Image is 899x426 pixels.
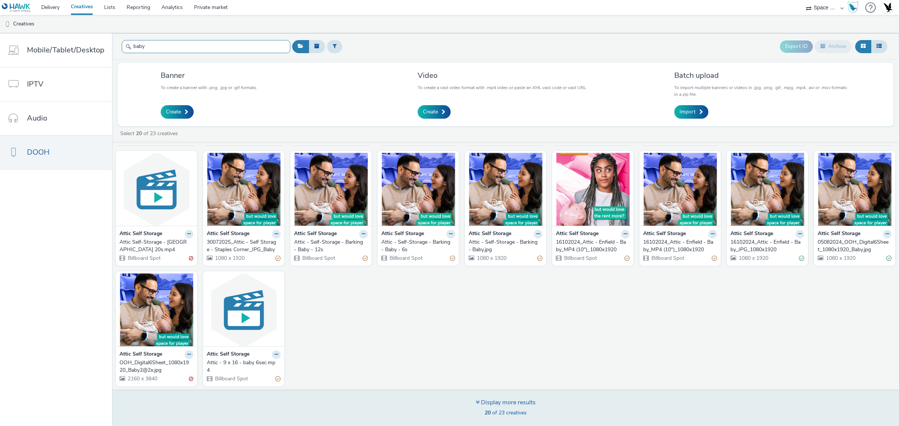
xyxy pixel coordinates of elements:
[381,230,424,238] strong: Attic Self Storage
[643,230,686,238] strong: Attic Self Storage
[27,147,49,158] span: DOOH
[476,255,506,262] span: 1080 x 1920
[294,238,365,254] div: Attic - Self-Storage - Barking - Baby - 12s
[641,153,719,226] img: 16102024_Attic - Enfield - Baby_MP4 (10")_1080x1920 visual
[624,254,630,262] div: Partially valid
[207,238,281,254] a: 30072025_Attic - Self Storage - Staples Corner_JPG_Baby
[467,153,544,226] img: Attic - Self-Storage - Barking - Baby.jpg visual
[275,375,281,383] div: Partially valid
[651,255,684,262] span: Billboard Spot
[418,70,587,80] h3: Video
[27,79,43,89] span: IPTV
[127,375,157,382] span: 2160 x 3840
[207,350,249,359] strong: Attic Self Storage
[119,359,190,374] div: OOH_Digital6Sheet_1080x1920_Baby2@2x.jpg
[161,84,257,91] p: To create a banner with .png, .jpg or .gif formats.
[207,238,278,254] div: 30072025_Attic - Self Storage - Staples Corner_JPG_Baby
[643,238,717,254] a: 16102024_Attic - Enfield - Baby_MP4 (10")_1080x1920
[136,130,142,137] strong: 20
[119,238,193,254] a: Attic Self-Storage - [GEOGRAPHIC_DATA] 20s.mp4
[469,238,542,254] a: Attic - Self-Storage - Barking - Baby.jpg
[127,255,161,262] span: Billboard Spot
[381,238,452,254] div: Attic - Self-Storage - Barking - Baby - 6s
[818,238,889,254] div: 05082024_OOH_Digital6Sheet_1080x1920_Baby.jpg
[389,255,423,262] span: Billboard Spot
[119,230,162,238] strong: Attic Self Storage
[214,375,248,382] span: Billboard Spot
[294,230,337,238] strong: Attic Self Storage
[476,398,536,407] div: Display more results
[730,230,773,238] strong: Attic Self Storage
[469,238,539,254] div: Attic - Self-Storage - Barking - Baby.jpg
[886,254,892,262] div: Valid
[450,254,455,262] div: Partially valid
[119,238,190,254] div: Attic Self-Storage - [GEOGRAPHIC_DATA] 20s.mp4
[855,40,871,53] button: Grid
[205,153,282,226] img: 30072025_Attic - Self Storage - Staples Corner_JPG_Baby visual
[882,2,893,13] img: Account UK
[207,359,278,374] div: Attic - 9 x 16 - baby 6sec.mp4
[679,108,696,116] span: Import
[27,113,47,124] span: Audio
[275,254,281,262] div: Partially valid
[119,130,181,137] a: Select of 23 creatives
[119,359,193,374] a: OOH_Digital6Sheet_1080x1920_Baby2@2x.jpg
[643,238,714,254] div: 16102024_Attic - Enfield - Baby_MP4 (10")_1080x1920
[118,273,195,346] img: OOH_Digital6Sheet_1080x1920_Baby2@2x.jpg visual
[4,21,11,28] img: dooh
[825,255,856,262] span: 1080 x 1920
[818,238,892,254] a: 05082024_OOH_Digital6Sheet_1080x1920_Baby.jpg
[554,153,632,226] img: 16102024_Attic - Enfield - Baby_MP4 (10")_1080x1920 visual
[379,153,457,226] img: Attic - Self-Storage - Barking - Baby - 6s visual
[122,40,290,53] input: Search...
[207,359,281,374] a: Attic - 9 x 16 - baby 6sec.mp4
[294,238,368,254] a: Attic - Self-Storage - Barking - Baby - 12s
[189,375,193,383] div: Invalid
[847,1,862,13] a: Hawk Academy
[730,238,804,254] a: 16102024_Attic - Enfield - Baby_JPG_1080x1920
[469,230,511,238] strong: Attic Self Storage
[818,230,860,238] strong: Attic Self Storage
[537,254,542,262] div: Partially valid
[799,254,804,262] div: Valid
[118,153,195,226] img: Attic Self-Storage - New South Gate_Baby 20s.mp4 visual
[418,105,451,119] a: Create
[847,1,859,13] img: Hawk Academy
[161,70,257,80] h3: Banner
[712,254,717,262] div: Partially valid
[205,273,282,346] img: Attic - 9 x 16 - baby 6sec.mp4 visual
[485,409,527,416] span: of 23 creatives
[214,255,245,262] span: 1080 x 1920
[418,84,587,91] p: To create a vast video format with .mp4 video or paste an XML vast code or vast URL.
[563,255,597,262] span: Billboard Spot
[27,45,105,55] span: Mobile/Tablet/Desktop
[780,40,813,52] button: Export ID
[730,238,801,254] div: 16102024_Attic - Enfield - Baby_JPG_1080x1920
[292,153,370,226] img: Attic - Self-Storage - Barking - Baby - 12s visual
[166,108,181,116] span: Create
[816,153,893,226] img: 05082024_OOH_Digital6Sheet_1080x1920_Baby.jpg visual
[381,238,455,254] a: Attic - Self-Storage - Barking - Baby - 6s
[674,70,850,80] h3: Batch upload
[161,105,194,119] a: Create
[556,238,627,254] div: 16102024_Attic - Enfield - Baby_MP4 (10")_1080x1920
[674,84,850,98] p: To import multiple banners or videos in .jpg, .png, .gif, .mpg, .mp4, .avi or .mov formats in a z...
[423,108,438,116] span: Create
[302,255,335,262] span: Billboard Spot
[738,255,768,262] span: 1080 x 1920
[815,40,851,53] button: Archive
[363,254,368,262] div: Partially valid
[119,350,162,359] strong: Attic Self Storage
[556,238,630,254] a: 16102024_Attic - Enfield - Baby_MP4 (10")_1080x1920
[485,409,491,416] strong: 20
[2,3,31,12] img: undefined Logo
[189,254,193,262] div: Invalid
[871,40,887,53] button: Table
[674,105,708,119] a: Import
[556,230,599,238] strong: Attic Self Storage
[207,230,249,238] strong: Attic Self Storage
[729,153,806,226] img: 16102024_Attic - Enfield - Baby_JPG_1080x1920 visual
